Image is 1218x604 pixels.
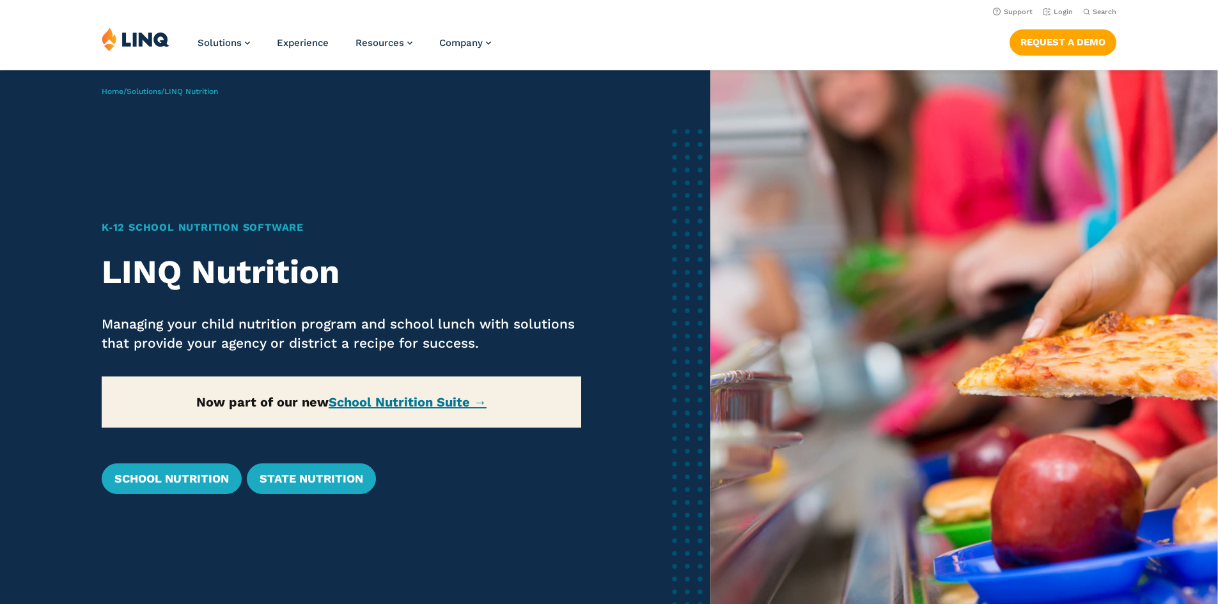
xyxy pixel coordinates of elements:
[102,87,123,96] a: Home
[164,87,218,96] span: LINQ Nutrition
[102,463,242,494] a: School Nutrition
[1010,27,1116,55] nav: Button Navigation
[247,463,376,494] a: State Nutrition
[102,314,582,353] p: Managing your child nutrition program and school lunch with solutions that provide your agency or...
[329,394,487,410] a: School Nutrition Suite →
[355,37,412,49] a: Resources
[355,37,404,49] span: Resources
[993,8,1033,16] a: Support
[1043,8,1073,16] a: Login
[277,37,329,49] a: Experience
[198,37,250,49] a: Solutions
[1093,8,1116,16] span: Search
[198,37,242,49] span: Solutions
[439,37,491,49] a: Company
[102,27,169,51] img: LINQ | K‑12 Software
[102,87,218,96] span: / /
[1083,7,1116,17] button: Open Search Bar
[127,87,161,96] a: Solutions
[102,220,582,235] h1: K‑12 School Nutrition Software
[439,37,483,49] span: Company
[1010,29,1116,55] a: Request a Demo
[196,394,487,410] strong: Now part of our new
[198,27,491,69] nav: Primary Navigation
[102,252,340,291] strong: LINQ Nutrition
